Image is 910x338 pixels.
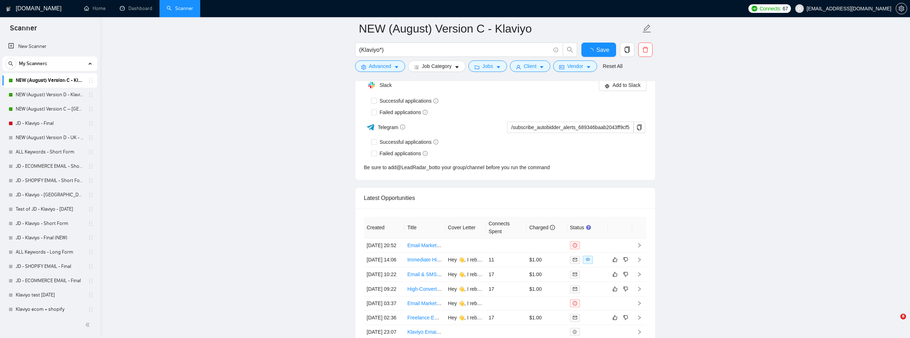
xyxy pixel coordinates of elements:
span: holder [88,121,94,126]
span: mail [573,287,577,291]
span: search [5,61,16,66]
span: right [637,272,642,277]
button: slackAdd to Slack [599,79,646,91]
span: info-circle [433,98,438,103]
span: dislike [623,286,628,292]
a: homeHome [84,5,105,11]
a: Klaviyo Email Marketing Expert [407,329,477,335]
span: Add to Slack [613,81,641,89]
span: dislike [623,315,628,320]
a: High-Converting Email Campaigns | End-to-End Strategy, Copy, & Design [407,286,570,292]
span: dislike [623,271,628,277]
a: dashboardDashboard [120,5,152,11]
span: My Scanners [19,57,47,71]
span: copy [634,124,645,130]
a: New Scanner [8,39,92,54]
span: loading [588,48,596,54]
td: [DATE] 14:06 [364,253,405,267]
td: [DATE] 10:22 [364,267,405,282]
a: JD - Klaviyo - [GEOGRAPHIC_DATA] - only [16,188,84,202]
span: holder [88,206,94,212]
span: exclamation-circle [573,301,577,305]
td: 17 [486,310,526,325]
span: exclamation-circle [573,243,577,248]
a: Freelance Email marketing Specialist and Designer [407,315,521,320]
span: holder [88,249,94,255]
td: [DATE] 02:36 [364,310,405,325]
span: caret-down [586,64,591,70]
a: ALL Keywords - Long Form [16,245,84,259]
span: search [563,46,577,53]
div: Be sure to add to your group/channel before you run the command [364,163,646,171]
a: searchScanner [167,5,193,11]
span: info-circle [550,225,555,230]
span: holder [88,178,94,183]
span: eye [586,257,590,261]
button: idcardVendorcaret-down [553,60,597,72]
span: holder [88,292,94,298]
button: Save [581,43,616,57]
span: dislike [623,257,628,263]
span: setting [896,6,907,11]
a: Klaviyo ecom + shopify [16,302,84,317]
a: JD - SHOPIFY EMAIL - Final [16,259,84,274]
img: hpQkSZIkSZIkSZIkSZIkSZIkSZIkSZIkSZIkSZIkSZIkSZIkSZIkSZIkSZIkSZIkSZIkSZIkSZIkSZIkSZIkSZIkSZIkSZIkS... [364,78,379,92]
button: like [611,270,619,279]
span: holder [88,163,94,169]
span: info-circle [400,124,405,129]
span: setting [361,64,366,70]
span: user [797,6,802,11]
span: Vendor [567,62,583,70]
th: Connects Spent [486,217,526,239]
button: dislike [621,255,630,264]
button: copy [620,43,634,57]
span: info-circle [554,48,558,52]
a: @LeadRadar_bot [397,163,436,171]
img: ww3wtPAAAAAElFTkSuQmCC [366,123,375,132]
td: Email Marketer for Retention Flows in Klaviyo [404,239,445,253]
span: holder [88,106,94,112]
a: Email Marketer for Retention Flows in [GEOGRAPHIC_DATA] [407,243,544,248]
span: Connects: [759,5,781,13]
td: $1.00 [526,310,567,325]
span: right [637,301,642,306]
td: [DATE] 09:22 [364,282,405,297]
td: [DATE] 20:52 [364,239,405,253]
span: holder [88,149,94,155]
button: like [611,285,619,293]
span: Successful applications [377,97,442,105]
button: search [5,58,16,69]
span: holder [88,307,94,312]
img: logo [6,3,11,15]
span: right [637,315,642,320]
a: NEW (August) Version C – [GEOGRAPHIC_DATA] - Klaviyo [16,102,84,116]
button: userClientcaret-down [510,60,551,72]
button: copy [634,122,645,133]
a: JD - SHOPIFY EMAIL - Short Form [16,173,84,188]
span: Successful applications [377,138,442,146]
th: Title [404,217,445,239]
button: search [563,43,577,57]
span: info-circle [423,151,428,156]
span: caret-down [454,64,459,70]
td: Email & SMS Marketing Specialist [404,267,445,282]
span: mail [573,315,577,320]
span: Job Category [422,62,452,70]
iframe: Intercom live chat [886,314,903,331]
button: like [611,255,619,264]
button: delete [638,43,653,57]
button: like [611,313,619,322]
button: settingAdvancedcaret-down [355,60,405,72]
td: 17 [486,282,526,297]
img: upwork-logo.png [752,6,757,11]
div: Tooltip anchor [585,224,592,231]
span: holder [88,135,94,141]
span: copy [620,46,634,53]
span: field-time [573,330,577,334]
a: ALL Keywords - Short Form [16,145,84,159]
span: caret-down [394,64,399,70]
li: New Scanner [3,39,97,54]
span: Telegram [378,124,405,130]
span: holder [88,192,94,198]
span: right [637,329,642,334]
